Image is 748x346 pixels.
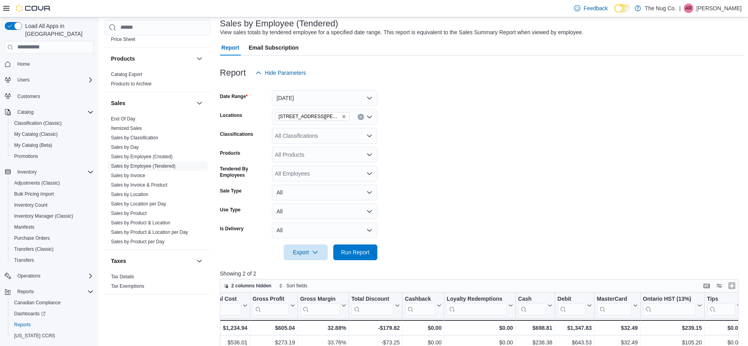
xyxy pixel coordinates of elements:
[253,296,289,303] div: Gross Profit
[11,211,94,221] span: Inventory Manager (Classic)
[707,296,741,316] button: Tips
[111,55,135,63] h3: Products
[17,93,40,100] span: Customers
[111,37,135,42] a: Price Sheet
[111,81,151,87] span: Products to Archive
[14,202,48,208] span: Inventory Count
[14,167,40,177] button: Inventory
[17,109,33,115] span: Catalog
[300,296,346,316] button: Gross Margin
[111,116,135,122] a: End Of Day
[11,331,94,340] span: Washington CCRS
[684,4,693,13] div: Alex Roerick
[231,283,271,289] span: 2 columns hidden
[195,256,204,266] button: Taxes
[8,200,97,211] button: Inventory Count
[14,257,34,263] span: Transfers
[727,281,737,290] button: Enter fullscreen
[210,296,241,316] div: Total Cost
[111,283,144,289] a: Tax Exemptions
[111,229,188,235] span: Sales by Product & Location per Day
[8,319,97,330] button: Reports
[17,61,30,67] span: Home
[220,19,338,28] h3: Sales by Employee (Tendered)
[300,296,340,303] div: Gross Margin
[597,323,638,333] div: $32.49
[14,59,33,69] a: Home
[14,213,73,219] span: Inventory Manager (Classic)
[405,323,441,333] div: $0.00
[111,182,167,188] span: Sales by Invoice & Product
[702,281,711,290] button: Keyboard shortcuts
[222,40,239,56] span: Report
[643,323,702,333] div: $239.15
[366,133,373,139] button: Open list of options
[11,200,94,210] span: Inventory Count
[8,297,97,308] button: Canadian Compliance
[11,222,37,232] a: Manifests
[597,296,632,303] div: MasterCard
[518,296,546,303] div: Cash
[272,222,377,238] button: All
[584,4,608,12] span: Feedback
[111,172,145,179] span: Sales by Invoice
[22,22,94,38] span: Load All Apps in [GEOGRAPHIC_DATA]
[366,152,373,158] button: Open list of options
[111,36,135,43] span: Price Sheet
[11,152,94,161] span: Promotions
[8,118,97,129] button: Classification (Classic)
[14,322,31,328] span: Reports
[2,107,97,118] button: Catalog
[14,271,44,281] button: Operations
[358,114,364,120] button: Clear input
[14,224,34,230] span: Manifests
[105,114,211,250] div: Sales
[8,330,97,341] button: [US_STATE] CCRS
[17,273,41,279] span: Operations
[111,192,148,197] a: Sales by Location
[405,296,441,316] button: Cashback
[11,130,61,139] a: My Catalog (Classic)
[366,170,373,177] button: Open list of options
[220,150,240,156] label: Products
[558,323,592,333] div: $1,347.83
[8,140,97,151] button: My Catalog (Beta)
[342,114,346,119] button: Remove 514 Ritson Rd S, Oshawa, ON L1H 5K4 from selection in this group
[518,296,552,316] button: Cash
[11,255,94,265] span: Transfers
[11,211,76,221] a: Inventory Manager (Classic)
[284,244,328,260] button: Export
[8,151,97,162] button: Promotions
[597,296,632,316] div: MasterCard
[14,91,94,101] span: Customers
[249,40,299,56] span: Email Subscription
[220,68,246,78] h3: Report
[14,311,46,317] span: Dashboards
[11,118,65,128] a: Classification (Classic)
[220,131,253,137] label: Classifications
[14,75,94,85] span: Users
[272,90,377,106] button: [DATE]
[14,246,54,252] span: Transfers (Classic)
[11,309,49,318] a: Dashboards
[8,189,97,200] button: Bulk Pricing Import
[111,154,173,159] a: Sales by Employee (Created)
[16,4,51,12] img: Cova
[111,257,193,265] button: Taxes
[341,248,369,256] span: Run Report
[366,114,373,120] button: Open list of options
[11,244,94,254] span: Transfers (Classic)
[11,189,94,199] span: Bulk Pricing Import
[111,173,145,178] a: Sales by Invoice
[558,296,585,316] div: Debit
[11,320,34,329] a: Reports
[220,226,244,232] label: Is Delivery
[11,320,94,329] span: Reports
[111,126,142,131] a: Itemized Sales
[558,296,585,303] div: Debit
[643,296,696,316] div: Ontario HST (13%)
[14,300,61,306] span: Canadian Compliance
[14,191,54,197] span: Bulk Pricing Import
[2,167,97,178] button: Inventory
